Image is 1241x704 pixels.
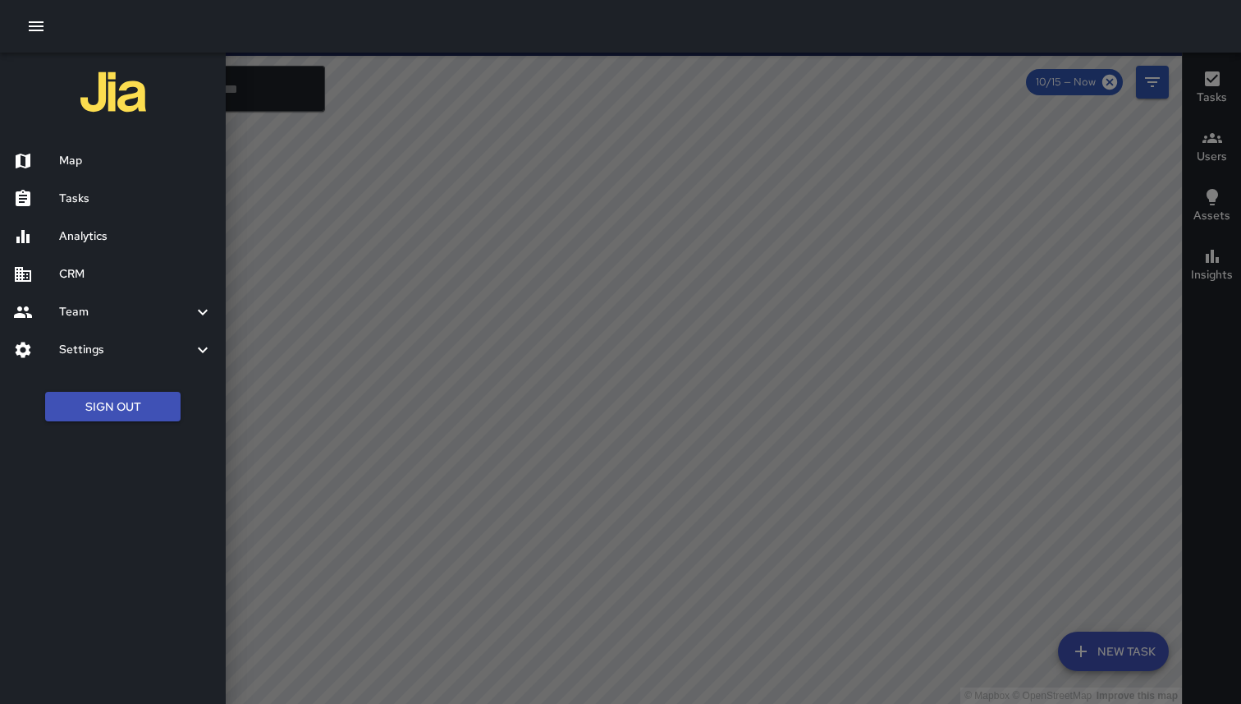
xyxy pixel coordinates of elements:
[59,341,193,359] h6: Settings
[59,303,193,321] h6: Team
[59,190,213,208] h6: Tasks
[59,152,213,170] h6: Map
[59,228,213,246] h6: Analytics
[59,265,213,283] h6: CRM
[80,59,146,125] img: jia-logo
[45,392,181,422] button: Sign Out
